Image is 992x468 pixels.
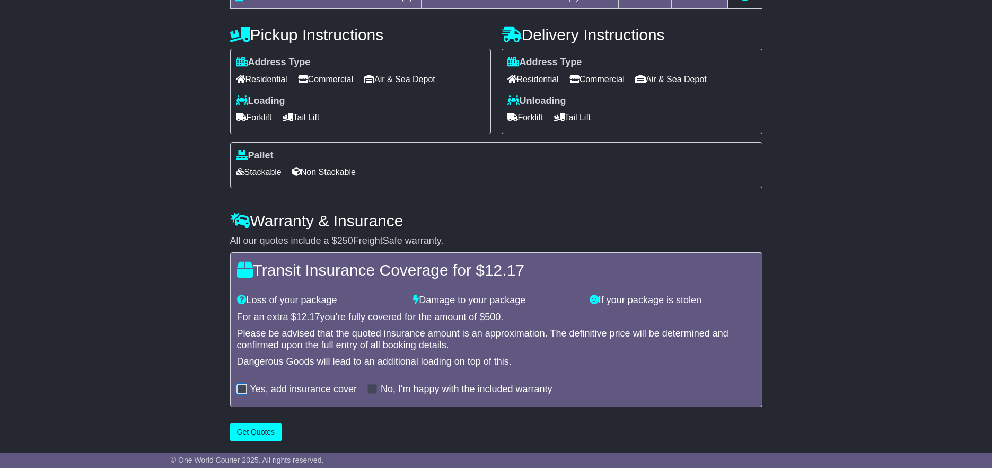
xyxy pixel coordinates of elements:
[171,456,324,464] span: © One World Courier 2025. All rights reserved.
[232,295,408,306] div: Loss of your package
[237,328,756,351] div: Please be advised that the quoted insurance amount is an approximation. The definitive price will...
[236,109,272,126] span: Forklift
[237,312,756,323] div: For an extra $ you're fully covered for the amount of $ .
[237,261,756,279] h4: Transit Insurance Coverage for $
[502,26,762,43] h4: Delivery Instructions
[569,71,625,87] span: Commercial
[236,95,285,107] label: Loading
[507,95,566,107] label: Unloading
[584,295,761,306] div: If your package is stolen
[237,356,756,368] div: Dangerous Goods will lead to an additional loading on top of this.
[381,384,552,395] label: No, I'm happy with the included warranty
[296,312,320,322] span: 12.17
[298,71,353,87] span: Commercial
[507,57,582,68] label: Address Type
[236,164,282,180] span: Stackable
[635,71,707,87] span: Air & Sea Depot
[507,109,543,126] span: Forklift
[283,109,320,126] span: Tail Lift
[485,261,524,279] span: 12.17
[236,150,274,162] label: Pallet
[364,71,435,87] span: Air & Sea Depot
[408,295,584,306] div: Damage to your package
[554,109,591,126] span: Tail Lift
[236,71,287,87] span: Residential
[230,235,762,247] div: All our quotes include a $ FreightSafe warranty.
[230,423,282,441] button: Get Quotes
[230,212,762,229] h4: Warranty & Insurance
[507,71,559,87] span: Residential
[236,57,311,68] label: Address Type
[230,26,491,43] h4: Pickup Instructions
[337,235,353,246] span: 250
[250,384,357,395] label: Yes, add insurance cover
[485,312,501,322] span: 500
[292,164,356,180] span: Non Stackable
